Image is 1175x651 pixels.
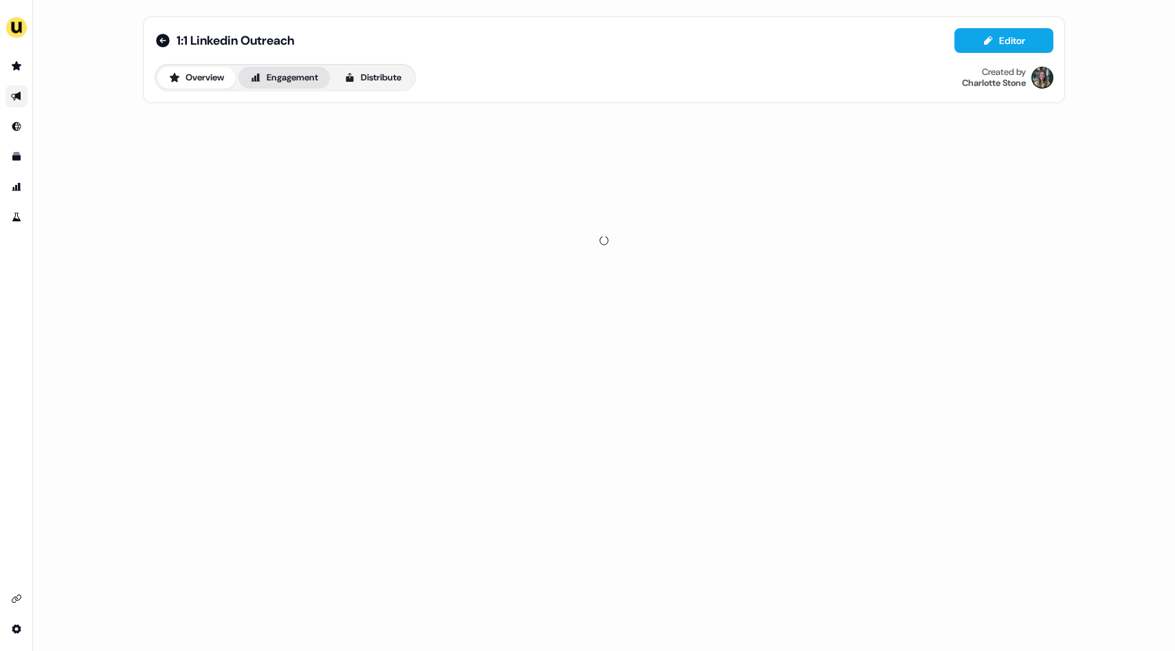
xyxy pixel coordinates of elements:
button: Engagement [238,67,330,89]
button: Distribute [333,67,413,89]
span: 1:1 Linkedin Outreach [177,32,294,49]
img: Charlotte [1031,67,1053,89]
button: Editor [954,28,1053,53]
div: Charlotte Stone [962,78,1026,89]
a: Go to templates [5,146,27,168]
button: Overview [157,67,236,89]
a: Editor [954,35,1053,49]
a: Go to attribution [5,176,27,198]
a: Go to Inbound [5,115,27,137]
div: Created by [982,67,1026,78]
a: Go to integrations [5,588,27,610]
a: Go to integrations [5,618,27,640]
a: Go to outbound experience [5,85,27,107]
a: Go to experiments [5,206,27,228]
a: Go to prospects [5,55,27,77]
